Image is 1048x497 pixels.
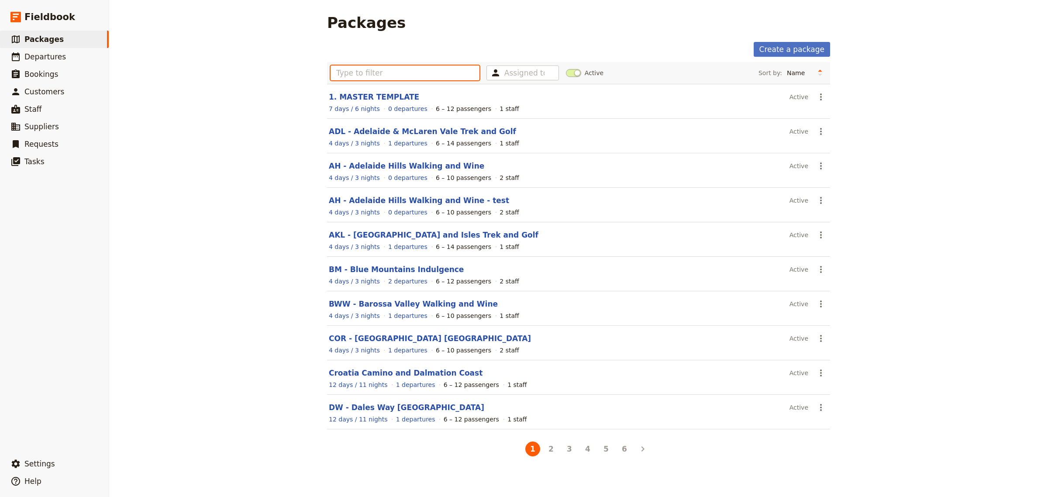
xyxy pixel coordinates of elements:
a: View the itinerary for this package [329,415,388,424]
span: 4 days / 3 nights [329,174,380,181]
select: Sort by: [783,66,814,79]
button: Change sort direction [814,66,827,79]
span: Settings [24,459,55,468]
div: 2 staff [500,346,519,355]
h1: Packages [327,14,406,31]
a: Croatia Camino and Dalmation Coast [329,369,483,377]
a: Create a package [754,42,830,57]
div: Active [789,400,808,415]
a: View the departures for this package [388,311,427,320]
div: Active [789,193,808,208]
span: 12 days / 11 nights [329,381,388,388]
a: DW - Dales Way [GEOGRAPHIC_DATA] [329,403,484,412]
a: View the departures for this package [388,208,427,217]
input: Assigned to [504,68,545,78]
a: View the departures for this package [388,104,427,113]
div: Active [789,262,808,277]
div: 2 staff [500,208,519,217]
span: Bookings [24,70,58,79]
span: 4 days / 3 nights [329,347,380,354]
span: Staff [24,105,42,114]
div: Active [789,124,808,139]
a: AKL - [GEOGRAPHIC_DATA] and Isles Trek and Golf [329,231,538,239]
div: 6 – 10 passengers [436,208,491,217]
a: COR - [GEOGRAPHIC_DATA] [GEOGRAPHIC_DATA] [329,334,531,343]
span: 4 days / 3 nights [329,278,380,285]
a: AH - Adelaide Hills Walking and Wine - test [329,196,509,205]
div: 2 staff [500,277,519,286]
span: Tasks [24,157,45,166]
input: Type to filter [331,66,479,80]
div: 1 staff [500,139,519,148]
div: 6 – 12 passengers [444,415,499,424]
a: View the itinerary for this package [329,242,380,251]
span: Requests [24,140,59,148]
a: BM - Blue Mountains Indulgence [329,265,464,274]
div: Active [789,297,808,311]
span: Active [585,69,603,77]
div: Active [789,331,808,346]
div: 6 – 10 passengers [436,173,491,182]
a: AH - Adelaide Hills Walking and Wine [329,162,484,170]
a: View the itinerary for this package [329,139,380,148]
button: Actions [814,262,828,277]
button: 3 [562,442,577,456]
div: 1 staff [500,242,519,251]
button: Actions [814,159,828,173]
a: View the itinerary for this package [329,208,380,217]
div: 1 staff [500,311,519,320]
div: 6 – 12 passengers [436,277,491,286]
a: View the departures for this package [396,380,435,389]
a: 1. MASTER TEMPLATE [329,93,419,101]
a: View the departures for this package [388,242,427,251]
button: Actions [814,366,828,380]
div: 1 staff [500,104,519,113]
button: 4 [580,442,595,456]
a: View the departures for this package [388,173,427,182]
span: Customers [24,87,64,96]
div: 2 staff [500,173,519,182]
a: View the itinerary for this package [329,380,388,389]
div: 6 – 10 passengers [436,346,491,355]
div: 6 – 14 passengers [436,139,491,148]
span: 7 days / 6 nights [329,105,380,112]
span: 12 days / 11 nights [329,416,388,423]
a: View the itinerary for this package [329,173,380,182]
button: Next [635,442,650,456]
div: Active [789,90,808,104]
span: 4 days / 3 nights [329,209,380,216]
a: View the itinerary for this package [329,104,380,113]
span: Suppliers [24,122,59,131]
a: View the itinerary for this package [329,346,380,355]
a: View the departures for this package [396,415,435,424]
a: View the departures for this package [388,277,427,286]
div: 6 – 12 passengers [444,380,499,389]
button: Actions [814,90,828,104]
a: BWW - Barossa Valley Walking and Wine [329,300,498,308]
button: Actions [814,228,828,242]
span: 4 days / 3 nights [329,140,380,147]
ul: Pagination [505,440,652,458]
div: 6 – 14 passengers [436,242,491,251]
span: 4 days / 3 nights [329,243,380,250]
a: ADL - Adelaide & McLaren Vale Trek and Golf [329,127,516,136]
div: Active [789,159,808,173]
a: View the itinerary for this package [329,277,380,286]
div: 1 staff [507,380,527,389]
a: View the departures for this package [388,346,427,355]
div: 6 – 12 passengers [436,104,491,113]
div: 1 staff [507,415,527,424]
div: Active [789,366,808,380]
span: Departures [24,52,66,61]
button: 1 [525,442,540,456]
button: Actions [814,124,828,139]
button: 5 [599,442,614,456]
span: 4 days / 3 nights [329,312,380,319]
button: Actions [814,193,828,208]
div: 6 – 10 passengers [436,311,491,320]
button: Actions [814,297,828,311]
div: Active [789,228,808,242]
span: Sort by: [758,69,782,77]
button: 6 [617,442,632,456]
button: Actions [814,331,828,346]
